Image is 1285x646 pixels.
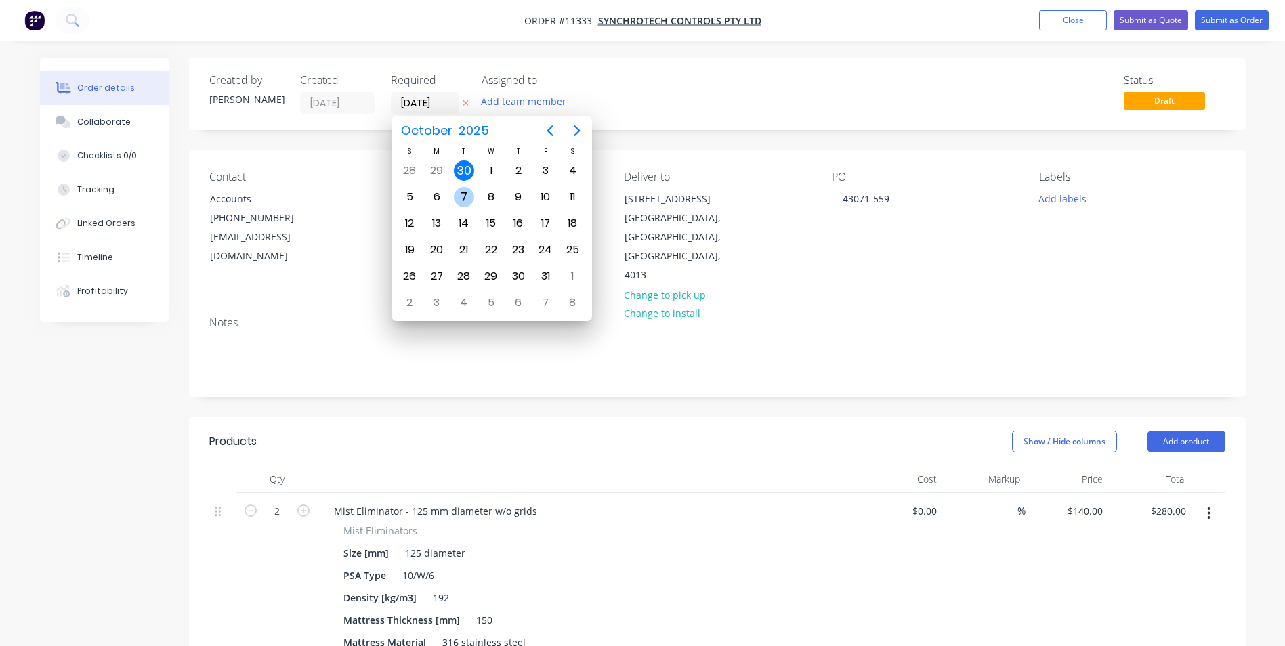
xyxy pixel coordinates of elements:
[535,187,555,207] div: Friday, October 10, 2025
[1124,74,1225,87] div: Status
[427,240,447,260] div: Monday, October 20, 2025
[536,117,564,144] button: Previous page
[481,160,501,181] div: Wednesday, October 1, 2025
[535,213,555,234] div: Friday, October 17, 2025
[210,209,322,228] div: [PHONE_NUMBER]
[532,146,559,157] div: F
[832,171,1017,184] div: PO
[482,74,617,87] div: Assigned to
[400,240,420,260] div: Sunday, October 19, 2025
[625,209,737,284] div: [GEOGRAPHIC_DATA], [GEOGRAPHIC_DATA], [GEOGRAPHIC_DATA], 4013
[77,184,114,196] div: Tracking
[508,160,528,181] div: Thursday, October 2, 2025
[564,117,591,144] button: Next page
[1032,189,1094,207] button: Add labels
[1195,10,1269,30] button: Submit as Order
[616,285,713,303] button: Change to pick up
[400,266,420,286] div: Sunday, October 26, 2025
[562,187,583,207] div: Saturday, October 11, 2025
[562,240,583,260] div: Saturday, October 25, 2025
[77,251,113,263] div: Timeline
[400,213,420,234] div: Sunday, October 12, 2025
[562,213,583,234] div: Saturday, October 18, 2025
[562,266,583,286] div: Saturday, November 1, 2025
[454,213,474,234] div: Tuesday, October 14, 2025
[450,146,478,157] div: T
[391,74,465,87] div: Required
[508,293,528,313] div: Thursday, November 6, 2025
[456,119,492,143] span: 2025
[400,160,420,181] div: Sunday, September 28, 2025
[40,173,169,207] button: Tracking
[209,316,1225,329] div: Notes
[598,14,761,27] a: Synchrotech Controls Pty Ltd
[77,116,131,128] div: Collaborate
[1108,466,1192,493] div: Total
[942,466,1026,493] div: Markup
[427,213,447,234] div: Monday, October 13, 2025
[508,213,528,234] div: Thursday, October 16, 2025
[77,217,135,230] div: Linked Orders
[562,293,583,313] div: Saturday, November 8, 2025
[40,71,169,105] button: Order details
[1017,503,1026,519] span: %
[393,119,498,143] button: October2025
[338,543,394,563] div: Size [mm]
[323,501,548,521] div: Mist Eliminator - 125 mm diameter w/o grids
[535,266,555,286] div: Friday, October 31, 2025
[508,187,528,207] div: Thursday, October 9, 2025
[559,146,586,157] div: S
[40,105,169,139] button: Collaborate
[427,160,447,181] div: Monday, September 29, 2025
[1124,92,1205,109] span: Draft
[210,190,322,209] div: Accounts
[40,139,169,173] button: Checklists 0/0
[427,187,447,207] div: Monday, October 6, 2025
[427,293,447,313] div: Monday, November 3, 2025
[24,10,45,30] img: Factory
[397,565,440,585] div: 10/W/6
[454,293,474,313] div: Tuesday, November 4, 2025
[1039,10,1107,30] button: Close
[535,160,555,181] div: Friday, October 3, 2025
[616,304,707,322] button: Change to install
[481,187,501,207] div: Wednesday, October 8, 2025
[400,187,420,207] div: Sunday, October 5, 2025
[338,565,392,585] div: PSA Type
[423,146,450,157] div: M
[209,433,257,450] div: Products
[535,240,555,260] div: Friday, October 24, 2025
[535,293,555,313] div: Friday, November 7, 2025
[40,240,169,274] button: Timeline
[1012,431,1117,452] button: Show / Hide columns
[481,293,501,313] div: Wednesday, November 5, 2025
[508,240,528,260] div: Thursday, October 23, 2025
[454,266,474,286] div: Tuesday, October 28, 2025
[1147,431,1225,452] button: Add product
[77,150,137,162] div: Checklists 0/0
[478,146,505,157] div: W
[198,189,334,266] div: Accounts[PHONE_NUMBER][EMAIL_ADDRESS][DOMAIN_NAME]
[481,213,501,234] div: Wednesday, October 15, 2025
[562,160,583,181] div: Saturday, October 4, 2025
[400,293,420,313] div: Sunday, November 2, 2025
[625,190,737,209] div: [STREET_ADDRESS]
[400,543,471,563] div: 125 diameter
[624,171,809,184] div: Deliver to
[343,523,417,538] span: Mist Eliminators
[40,207,169,240] button: Linked Orders
[396,146,423,157] div: S
[77,82,135,94] div: Order details
[209,74,284,87] div: Created by
[473,92,573,110] button: Add team member
[209,171,395,184] div: Contact
[508,266,528,286] div: Thursday, October 30, 2025
[454,160,474,181] div: Today, Tuesday, September 30, 2025
[40,274,169,308] button: Profitability
[481,240,501,260] div: Wednesday, October 22, 2025
[505,146,532,157] div: T
[454,187,474,207] div: Tuesday, October 7, 2025
[398,119,456,143] span: October
[860,466,943,493] div: Cost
